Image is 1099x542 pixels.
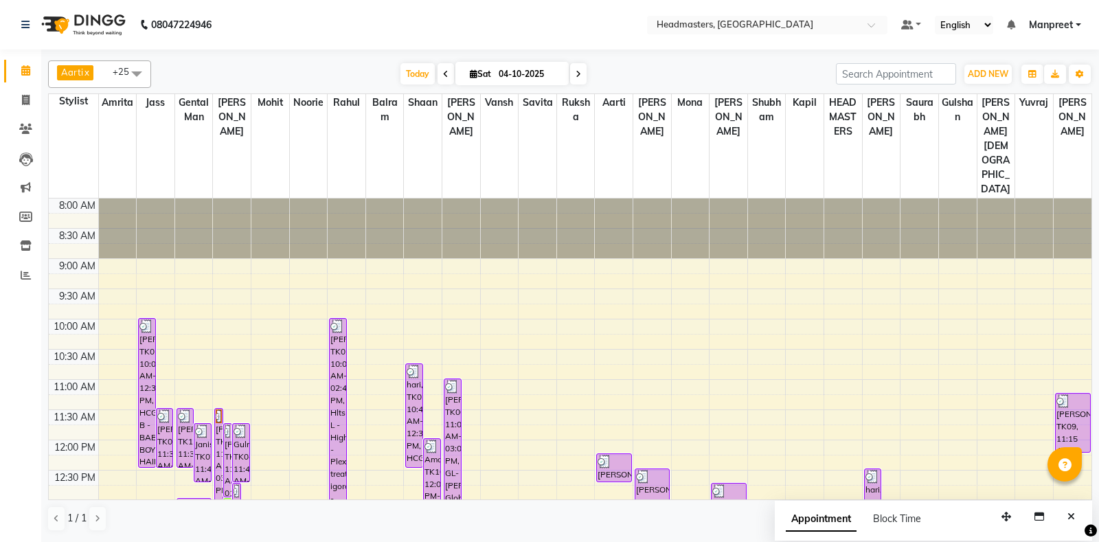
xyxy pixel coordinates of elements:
span: ADD NEW [968,69,1008,79]
div: 11:30 AM [51,410,98,425]
span: Vansh [481,94,519,111]
div: 10:00 AM [51,319,98,334]
span: Manpreet [1029,18,1073,32]
div: 8:00 AM [56,199,98,213]
span: [PERSON_NAME] [863,94,900,140]
span: [PERSON_NAME] [442,94,480,140]
button: ADD NEW [964,65,1012,84]
span: Yuvraj [1015,94,1053,111]
span: Ruksha [557,94,595,126]
b: 08047224946 [151,5,212,44]
span: Kapil [786,94,824,111]
iframe: chat widget [1041,487,1085,528]
span: Sat [466,69,495,79]
span: Today [400,63,435,84]
input: 2025-10-04 [495,64,563,84]
span: Appointment [786,507,857,532]
div: Gulnaaz, TK04, 11:45 AM-12:45 PM, HCL - Hair Cut by Senior Hair Stylist [233,424,249,482]
span: Shaan [404,94,442,111]
span: [PERSON_NAME] [1054,94,1091,140]
span: Aarti [61,67,83,78]
div: 12:00 PM [52,440,98,455]
span: Saurabh [900,94,938,126]
div: Janish, TK07, 11:45 AM-12:45 PM, HCG - Hair Cut by Senior Hair Stylist [194,424,211,482]
span: [PERSON_NAME][DEMOGRAPHIC_DATA] [977,94,1015,198]
span: Mona [672,94,710,111]
div: [PERSON_NAME], TK05, 11:45 AM-01:00 PM, RT-IG - [PERSON_NAME] Touchup(one inch only) [224,424,231,497]
span: [PERSON_NAME] [710,94,747,140]
span: +25 [113,66,139,77]
div: 10:30 AM [51,350,98,364]
span: Rahul [328,94,365,111]
span: Gulshan [939,94,977,126]
span: HEADMASTERS [824,94,862,140]
span: Aarti [595,94,633,111]
div: hari, TK02, 10:45 AM-12:30 PM, HCG - Hair Cut by Senior Hair Stylist,BRD [PERSON_NAME]rd [406,364,422,467]
span: Jass [137,94,174,111]
span: 1 / 1 [67,511,87,526]
span: Amrita [99,94,137,111]
div: 11:00 AM [51,380,98,394]
div: Jaslen, TK12, 12:45 PM-01:15 PM, NL-PP - Power Polish (Shellac) [712,484,745,512]
div: Stylist [49,94,98,109]
span: Shubham [748,94,786,126]
div: [PERSON_NAME], TK09, 12:15 PM-12:45 PM, WX-[PERSON_NAME] - Waxing Half Legs - Premium,WX-FL-RC - ... [597,454,631,482]
div: 9:30 AM [56,289,98,304]
div: [PERSON_NAME], TK13, 12:30 PM-01:15 PM, PC1 - Pedicures Classic [635,469,669,512]
span: [PERSON_NAME] [633,94,671,140]
div: [PERSON_NAME], TK09, 11:15 AM-12:15 PM, HML - Head massage(with natural dry) [1056,394,1090,452]
div: 12:30 PM [52,471,98,485]
div: 9:00 AM [56,259,98,273]
span: Mohit [251,94,289,111]
span: Gental Man [175,94,213,126]
span: Noorie [290,94,328,111]
span: Balram [366,94,404,126]
span: Savita [519,94,556,111]
img: logo [35,5,129,44]
input: Search Appointment [836,63,956,84]
div: [PERSON_NAME], TK11, 11:30 AM-12:30 PM, HCG - Hair Cut by Senior Hair Stylist [177,409,194,467]
div: [PERSON_NAME], TK01, 11:30 AM-12:30 PM, BRD - [PERSON_NAME],TH-EB - Eyebrows [157,409,173,467]
div: 8:30 AM [56,229,98,243]
span: [PERSON_NAME] [213,94,251,140]
div: [PERSON_NAME]ep, TK01, 10:00 AM-12:30 PM, HCG-B - BABY BOY HAIR CUT,HCG - Hair Cut by Senior Hair... [139,319,155,467]
span: Block Time [873,512,921,525]
a: x [83,67,89,78]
